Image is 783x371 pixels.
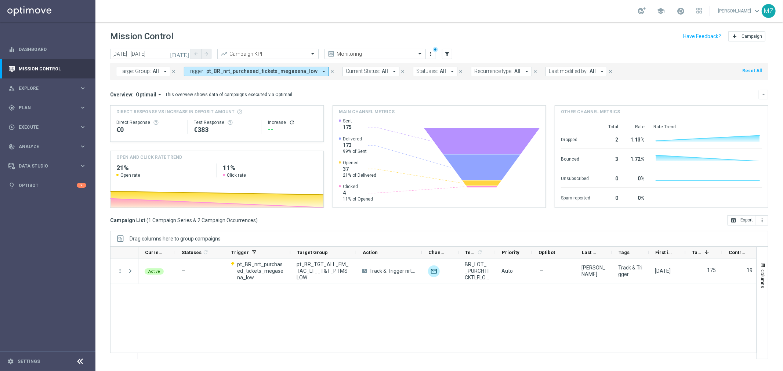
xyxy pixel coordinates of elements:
[501,268,513,274] span: Auto
[162,68,168,75] i: arrow_drop_down
[8,85,87,91] button: person_search Explore keyboard_arrow_right
[619,250,630,255] span: Tags
[627,153,645,164] div: 1.72%
[204,51,209,56] i: arrow_forward
[79,124,86,131] i: keyboard_arrow_right
[194,120,256,125] div: Test Response
[717,5,762,16] a: [PERSON_NAME]keyboard_arrow_down
[343,160,377,166] span: Opened
[193,51,199,56] i: arrow_back
[19,176,77,195] a: Optibot
[8,47,87,52] div: equalizer Dashboard
[727,215,756,225] button: open_in_browser Export
[170,67,177,76] button: close
[148,217,256,224] span: 1 Campaign Series & 2 Campaign Occurrences
[153,68,159,74] span: All
[79,162,86,169] i: keyboard_arrow_right
[433,47,438,52] div: There are unsaved changes
[399,67,406,76] button: close
[8,163,87,169] div: Data Studio keyboard_arrow_right
[182,250,202,255] span: Statuses
[130,236,221,242] div: Row Groups
[8,66,87,72] button: Mission Control
[599,172,618,184] div: 0
[502,250,519,255] span: Priority
[8,59,86,78] div: Mission Control
[400,69,405,74] i: close
[146,217,148,224] span: (
[382,68,388,74] span: All
[581,264,606,278] div: Magdalena Zazula
[297,261,350,281] span: pt_BR_TGT_ALL_EM_TAC_LT__T&T_PTMSLOW
[742,34,762,39] span: Campaign
[268,120,318,125] div: Increase
[8,183,87,188] button: lightbulb Optibot 9
[561,153,590,164] div: Bounced
[561,109,620,115] h4: Other channel metrics
[117,268,123,274] i: more_vert
[440,68,446,74] span: All
[116,109,235,115] span: Direct Response VS Increase In Deposit Amount
[8,105,87,111] button: gps_fixed Plan keyboard_arrow_right
[8,144,87,150] button: track_changes Analyze keyboard_arrow_right
[343,124,352,131] span: 175
[187,68,204,74] span: Trigger:
[231,250,249,255] span: Trigger
[343,172,377,178] span: 21% of Delivered
[683,34,721,39] input: Have Feedback?
[442,49,452,59] button: filter_alt
[465,261,489,281] span: BR_LOT__PURCHTICKTLFLOWMSLOW2__ALL_EMA_T&T_LT
[732,33,737,39] i: add
[343,136,367,142] span: Delivered
[561,191,590,203] div: Spam reported
[747,267,753,273] label: 19
[346,68,380,74] span: Current Status:
[203,249,209,255] i: refresh
[8,163,79,169] div: Data Studio
[590,68,596,74] span: All
[343,196,373,202] span: 11% of Opened
[471,67,532,76] button: Recurrence type: All arrow_drop_down
[202,248,209,256] span: Calculate column
[428,265,440,277] img: Optimail
[217,49,319,59] ng-select: Campaign KPI
[627,133,645,145] div: 1.13%
[391,68,398,75] i: arrow_drop_down
[458,69,463,74] i: close
[444,51,450,57] i: filter_alt
[753,7,761,15] span: keyboard_arrow_down
[79,85,86,92] i: keyboard_arrow_right
[79,143,86,150] i: keyboard_arrow_right
[170,51,190,57] i: [DATE]
[325,49,426,59] ng-select: Monitoring
[608,69,613,74] i: close
[343,142,367,148] span: 173
[343,148,367,154] span: 99% of Sent
[184,67,329,76] button: Trigger: pt_BR_nrt_purchased_tickets_megasena_low arrow_drop_down
[428,250,446,255] span: Channel
[289,120,295,125] button: refresh
[760,269,766,288] span: Columns
[110,217,258,224] h3: Campaign List
[427,49,435,58] button: more_vert
[8,124,87,130] div: play_circle_outline Execute keyboard_arrow_right
[8,124,15,131] i: play_circle_outline
[116,120,182,125] div: Direct Response
[655,268,671,274] div: 09 Sep 2025, Tuesday
[130,236,221,242] span: Drag columns here to group campaigns
[181,268,185,274] span: —
[729,250,746,255] span: Control Customers
[369,268,416,274] span: Track & Trigger nrt_purchased_tickets
[342,67,399,76] button: Current Status: All arrow_drop_down
[110,31,173,42] h1: Mission Control
[116,125,182,134] div: €0
[561,172,590,184] div: Unsubscribed
[8,104,15,111] i: gps_fixed
[223,164,317,172] h2: 11%
[169,49,191,60] button: [DATE]
[477,249,483,255] i: refresh
[191,49,201,59] button: arrow_back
